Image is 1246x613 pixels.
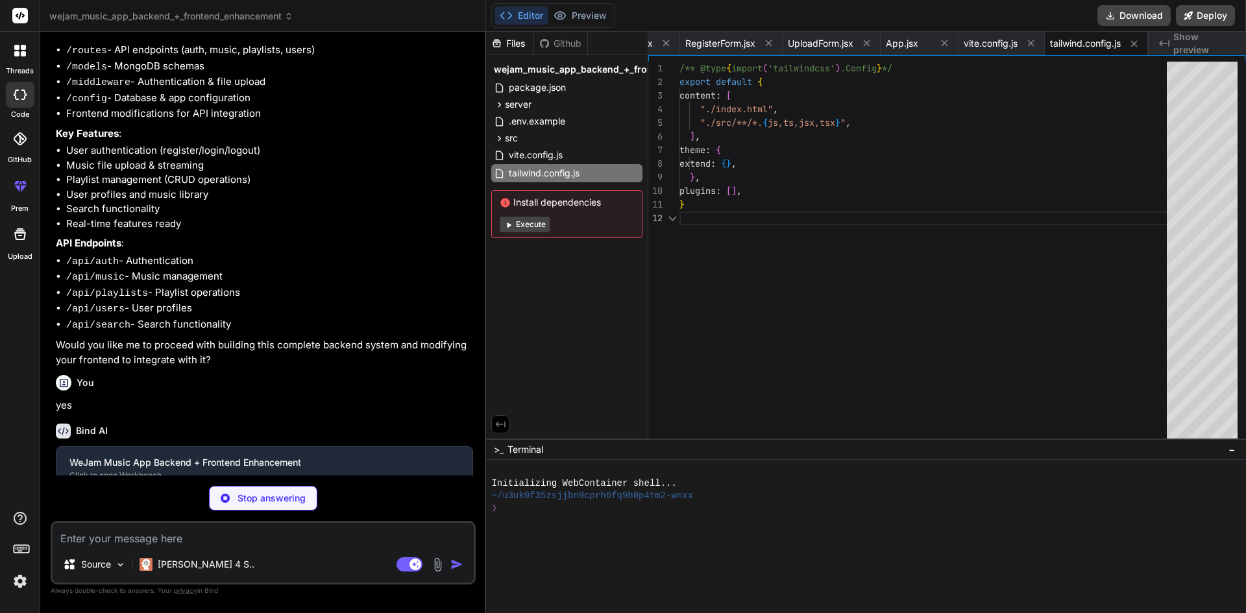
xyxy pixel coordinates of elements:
span: [ [726,185,731,197]
label: GitHub [8,154,32,165]
p: : [56,126,473,141]
p: Source [81,558,111,571]
span: 'tailwindcss' [768,62,835,74]
li: - Authentication & file upload [66,75,473,91]
span: content [679,90,716,101]
div: WeJam Music App Backend + Frontend Enhancement [69,456,439,469]
div: Click to collapse the range. [664,211,681,225]
span: .env.example [507,114,567,129]
span: : [705,144,711,156]
li: - Authentication [66,254,473,270]
span: [ [726,90,731,101]
div: Files [486,37,533,50]
label: Upload [8,251,32,262]
div: 3 [648,89,663,102]
code: /config [66,93,107,104]
span: export [679,76,711,88]
span: extend [679,158,711,169]
span: : [711,158,716,169]
button: − [1226,439,1238,460]
p: Always double-check its answers. Your in Bind [51,584,476,597]
li: - User profiles [66,301,473,317]
span: "./index.html" [700,103,773,115]
li: Music file upload & streaming [66,158,473,173]
span: Terminal [507,443,543,456]
strong: API Endpoints [56,237,121,249]
span: default [716,76,752,88]
p: Stop answering [238,492,306,505]
span: ( [763,62,768,74]
span: ) [835,62,840,74]
span: { [726,62,731,74]
span: wejam_music_app_backend_+_frontend_enhancement [494,63,739,76]
button: Editor [495,6,548,25]
span: { [757,76,763,88]
div: Click to open Workbench [69,470,439,481]
span: privacy [174,586,197,594]
img: icon [450,558,463,571]
span: vite.config.js [507,147,564,163]
span: , [737,185,742,197]
img: settings [9,570,31,592]
code: /api/users [66,304,125,315]
span: Show preview [1173,30,1236,56]
span: plugins [679,185,716,197]
span: .Config [840,62,877,74]
span: wejam_music_app_backend_+_frontend_enhancement [49,10,293,23]
div: 5 [648,116,663,130]
code: /api/search [66,320,130,331]
span: App.jsx [886,37,918,50]
li: - Playlist operations [66,285,473,302]
div: 7 [648,143,663,157]
h6: You [77,376,94,389]
button: Preview [548,6,612,25]
span: } [690,171,695,183]
code: /api/music [66,272,125,283]
span: src [505,132,518,145]
span: package.json [507,80,567,95]
span: Install dependencies [500,196,634,209]
button: Download [1097,5,1171,26]
div: 9 [648,171,663,184]
span: { [716,144,721,156]
img: Claude 4 Sonnet [140,558,153,571]
span: } [726,158,731,169]
li: Search functionality [66,202,473,217]
li: Frontend modifications for API integration [66,106,473,121]
p: Would you like me to proceed with building this complete backend system and modifying your fronte... [56,338,473,367]
span: { [721,158,726,169]
span: } [877,62,882,74]
li: User authentication (register/login/logout) [66,143,473,158]
span: : [716,90,721,101]
span: Initializing WebContainer shell... [491,477,676,490]
div: 2 [648,75,663,89]
li: Real-time features ready [66,217,473,232]
div: 10 [648,184,663,198]
div: 6 [648,130,663,143]
span: js,ts,jsx,tsx [768,117,835,128]
span: , [773,103,778,115]
div: Github [534,37,587,50]
div: 4 [648,102,663,116]
span: ] [690,130,695,142]
button: WeJam Music App Backend + Frontend EnhancementClick to open Workbench [56,447,452,490]
label: prem [11,203,29,214]
code: /routes [66,45,107,56]
span: − [1228,443,1236,456]
li: - Search functionality [66,317,473,333]
li: - API endpoints (auth, music, playlists, users) [66,43,473,59]
span: theme [679,144,705,156]
span: vite.config.js [964,37,1018,50]
span: import [731,62,763,74]
span: server [505,98,531,111]
code: /api/auth [66,256,119,267]
label: code [11,109,29,120]
h6: Bind AI [76,424,108,437]
li: - MongoDB schemas [66,59,473,75]
span: , [695,130,700,142]
code: /middleware [66,77,130,88]
span: } [679,198,685,210]
img: attachment [430,557,445,572]
div: 8 [648,157,663,171]
li: User profiles and music library [66,187,473,202]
